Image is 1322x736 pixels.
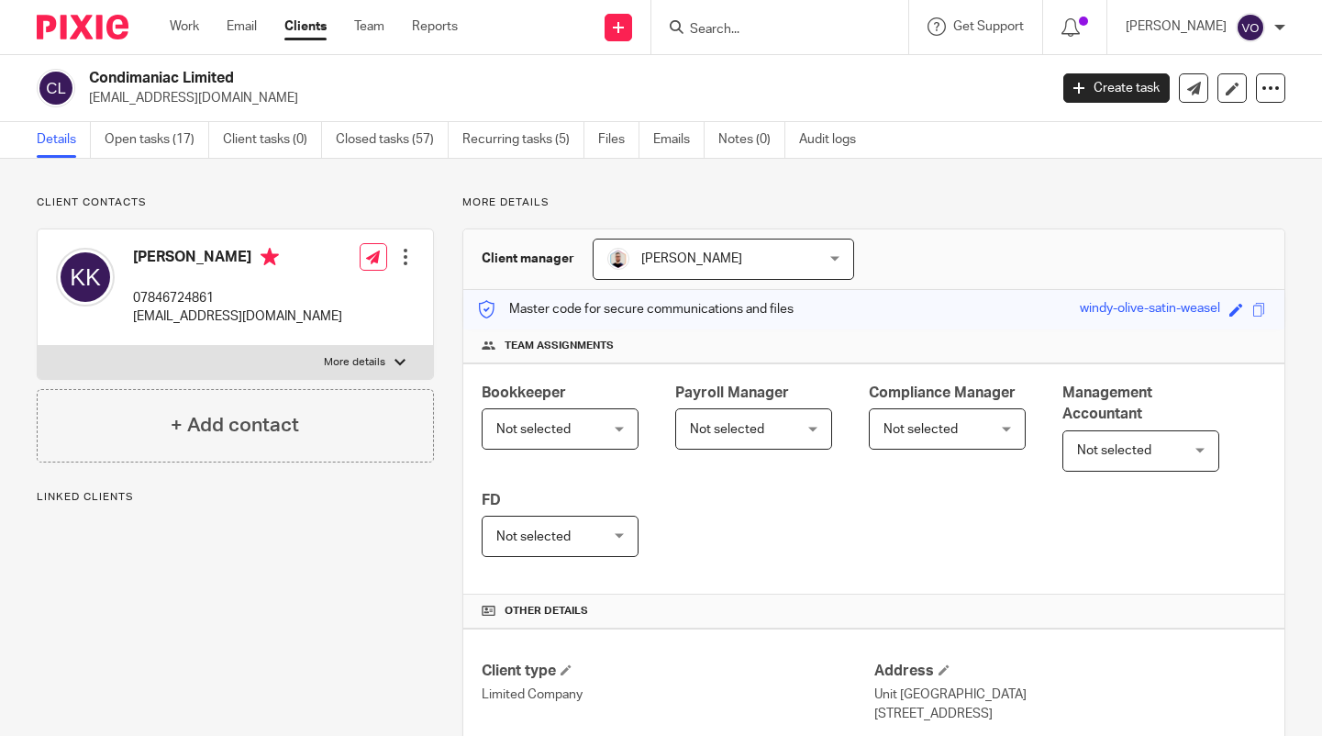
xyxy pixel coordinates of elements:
[653,122,705,158] a: Emails
[89,69,847,88] h2: Condimaniac Limited
[496,530,571,543] span: Not selected
[688,22,853,39] input: Search
[953,20,1024,33] span: Get Support
[874,686,1266,704] p: Unit [GEOGRAPHIC_DATA]
[675,385,789,400] span: Payroll Manager
[354,17,384,36] a: Team
[462,195,1285,210] p: More details
[505,339,614,353] span: Team assignments
[883,423,958,436] span: Not selected
[607,248,629,270] img: Andy2022.png
[261,248,279,266] i: Primary
[874,662,1266,681] h4: Address
[598,122,639,158] a: Files
[1063,73,1170,103] a: Create task
[505,604,588,619] span: Other details
[482,250,574,268] h3: Client manager
[1126,17,1227,36] p: [PERSON_NAME]
[170,17,199,36] a: Work
[37,15,128,39] img: Pixie
[133,307,342,326] p: [EMAIL_ADDRESS][DOMAIN_NAME]
[412,17,458,36] a: Reports
[1077,444,1151,457] span: Not selected
[223,122,322,158] a: Client tasks (0)
[482,662,873,681] h4: Client type
[482,686,873,704] p: Limited Company
[1062,385,1152,421] span: Management Accountant
[869,385,1016,400] span: Compliance Manager
[336,122,449,158] a: Closed tasks (57)
[1236,13,1265,42] img: svg%3E
[171,411,299,440] h4: + Add contact
[56,248,115,307] img: svg%3E
[462,122,584,158] a: Recurring tasks (5)
[37,490,434,505] p: Linked clients
[227,17,257,36] a: Email
[37,122,91,158] a: Details
[37,195,434,210] p: Client contacts
[482,493,501,507] span: FD
[133,289,342,307] p: 07846724861
[37,69,75,107] img: svg%3E
[133,248,342,271] h4: [PERSON_NAME]
[1080,299,1220,320] div: windy-olive-satin-weasel
[718,122,785,158] a: Notes (0)
[496,423,571,436] span: Not selected
[641,252,742,265] span: [PERSON_NAME]
[324,355,385,370] p: More details
[477,300,794,318] p: Master code for secure communications and files
[89,89,1036,107] p: [EMAIL_ADDRESS][DOMAIN_NAME]
[690,423,764,436] span: Not selected
[482,385,566,400] span: Bookkeeper
[284,17,327,36] a: Clients
[105,122,209,158] a: Open tasks (17)
[874,705,1266,723] p: [STREET_ADDRESS]
[799,122,870,158] a: Audit logs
